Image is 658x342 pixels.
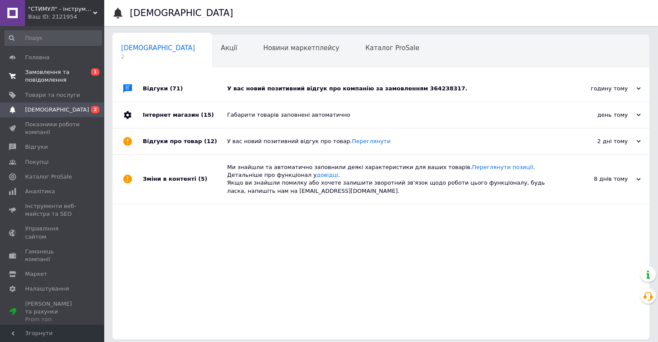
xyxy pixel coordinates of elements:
[143,155,227,204] div: Зміни в контенті
[201,112,214,118] span: (15)
[25,285,69,293] span: Налаштування
[317,172,338,178] a: довідці
[25,121,80,136] span: Показники роботи компанії
[227,163,554,195] div: Ми знайшли та автоматично заповнили деякі характеристики для ваших товарів. . Детальніше про функ...
[554,85,641,93] div: годину тому
[170,85,183,92] span: (71)
[25,225,80,240] span: Управління сайтом
[472,164,533,170] a: Переглянути позиції
[25,106,89,114] span: [DEMOGRAPHIC_DATA]
[91,68,100,76] span: 1
[28,13,104,21] div: Ваш ID: 2121954
[121,44,195,52] span: [DEMOGRAPHIC_DATA]
[91,106,100,113] span: 2
[25,173,72,181] span: Каталог ProSale
[25,68,80,84] span: Замовлення та повідомлення
[4,30,102,46] input: Пошук
[221,44,238,52] span: Акції
[198,176,207,182] span: (5)
[25,316,80,323] div: Prom топ
[28,5,93,13] span: "СТИМУЛ" - інструменти для дому та роботи.
[25,248,80,263] span: Гаманець компанії
[554,111,641,119] div: день тому
[365,44,419,52] span: Каталог ProSale
[25,54,49,61] span: Головна
[25,143,48,151] span: Відгуки
[143,128,227,154] div: Відгуки про товар
[143,102,227,128] div: Інтернет магазин
[25,202,80,218] span: Інструменти веб-майстра та SEO
[263,44,339,52] span: Новини маркетплейсу
[554,175,641,183] div: 8 днів тому
[227,111,554,119] div: Габарити товарів заповнені автоматично
[227,85,554,93] div: У вас новий позитивний відгук про компанію за замовленням 364238317.
[25,188,55,195] span: Аналітика
[130,8,233,18] h1: [DEMOGRAPHIC_DATA]
[204,138,217,144] span: (12)
[143,76,227,102] div: Відгуки
[227,137,554,145] div: У вас новий позитивний відгук про товар.
[25,91,80,99] span: Товари та послуги
[554,137,641,145] div: 2 дні тому
[25,300,80,324] span: [PERSON_NAME] та рахунки
[352,138,390,144] a: Переглянути
[121,54,195,60] span: 2
[25,158,48,166] span: Покупці
[25,270,47,278] span: Маркет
